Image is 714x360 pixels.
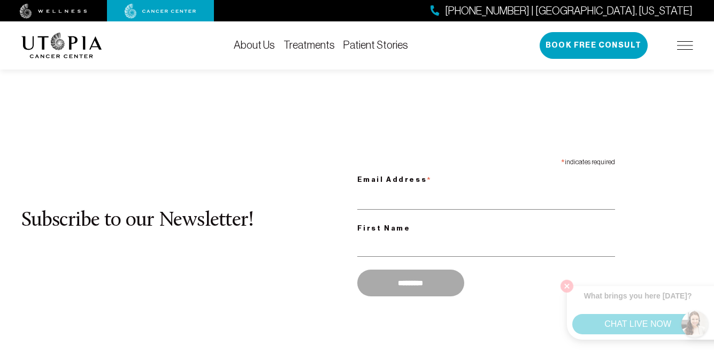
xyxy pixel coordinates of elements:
[431,3,693,19] a: [PHONE_NUMBER] | [GEOGRAPHIC_DATA], [US_STATE]
[445,3,693,19] span: [PHONE_NUMBER] | [GEOGRAPHIC_DATA], [US_STATE]
[283,39,335,51] a: Treatments
[357,222,615,235] label: First Name
[20,4,87,19] img: wellness
[21,33,102,58] img: logo
[234,39,275,51] a: About Us
[540,32,648,59] button: Book Free Consult
[21,210,357,232] h2: Subscribe to our Newsletter!
[357,168,615,188] label: Email Address
[677,41,693,50] img: icon-hamburger
[125,4,196,19] img: cancer center
[343,39,408,51] a: Patient Stories
[357,153,615,168] div: indicates required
